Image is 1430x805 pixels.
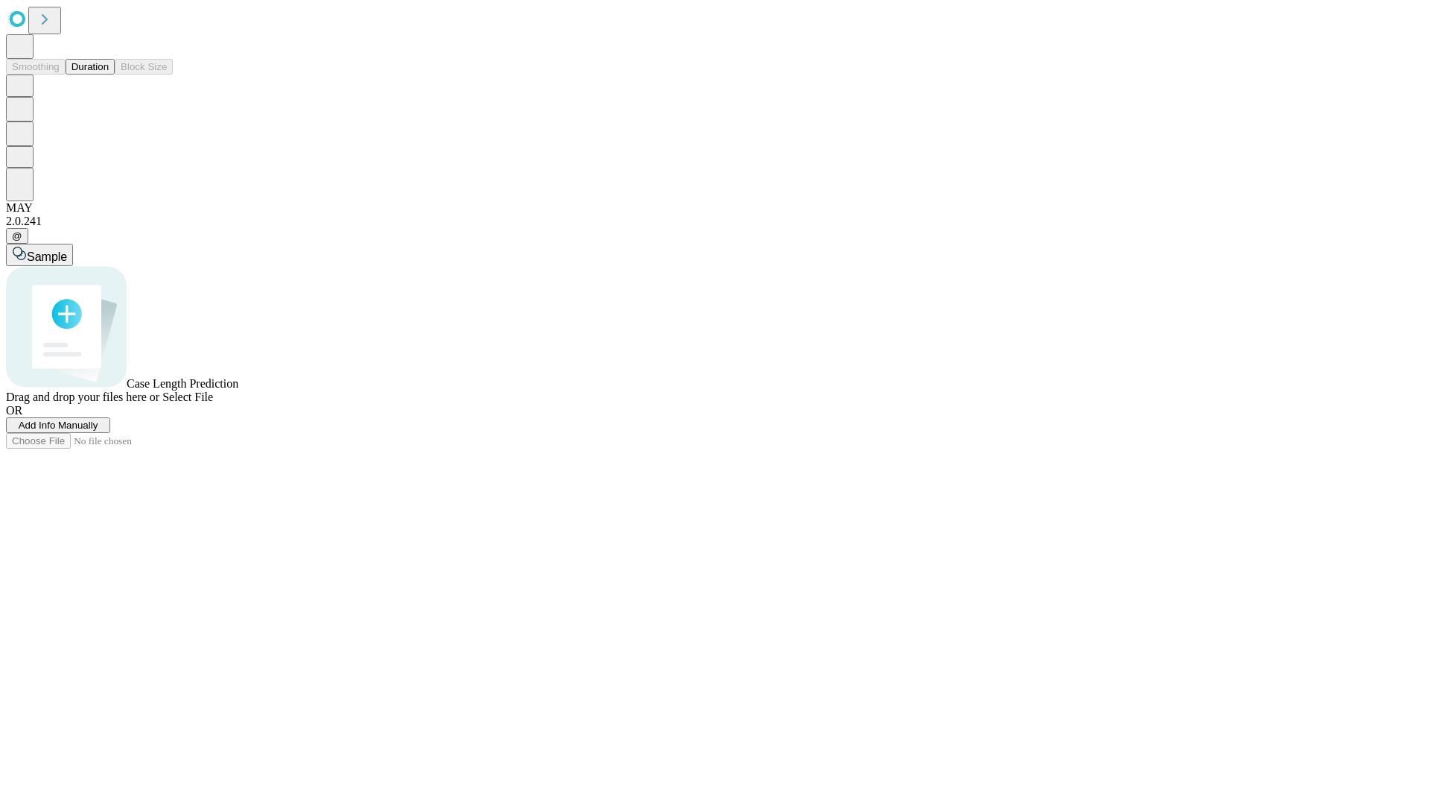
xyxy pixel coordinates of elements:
[6,215,1424,228] div: 2.0.241
[162,391,213,403] span: Select File
[6,391,159,403] span: Drag and drop your files here or
[12,230,22,241] span: @
[19,420,98,431] span: Add Info Manually
[6,201,1424,215] div: MAY
[66,59,115,75] button: Duration
[6,59,66,75] button: Smoothing
[6,228,28,244] button: @
[127,377,238,390] span: Case Length Prediction
[27,250,67,263] span: Sample
[6,404,22,417] span: OR
[6,417,110,433] button: Add Info Manually
[115,59,173,75] button: Block Size
[6,244,73,266] button: Sample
